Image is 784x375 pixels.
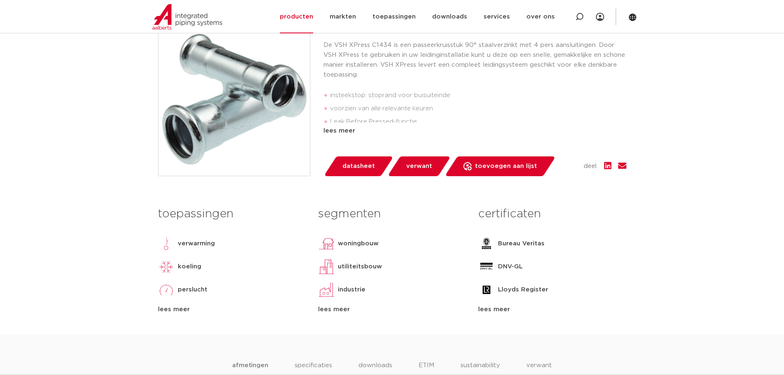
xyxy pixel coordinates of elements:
[178,239,215,249] p: verwarming
[498,239,544,249] p: Bureau Veritas
[318,259,335,275] img: utiliteitsbouw
[478,235,495,252] img: Bureau Veritas
[323,156,393,176] a: datasheet
[158,235,174,252] img: verwarming
[498,285,548,295] p: Lloyds Register
[584,161,598,171] span: deel:
[318,206,466,222] h3: segmenten
[318,305,466,314] div: lees meer
[342,160,375,173] span: datasheet
[478,305,626,314] div: lees meer
[158,24,310,176] img: Product Image for VSH XPress Staalverzinkt passeerkruisstuk 90° verloop FFFF 22x15
[338,285,365,295] p: industrie
[158,282,174,298] img: perslucht
[323,40,626,80] p: De VSH XPress C1434 is een passeerkruisstuk 90° staalverzinkt met 4 pers aansluitingen. Door VSH ...
[338,239,379,249] p: woningbouw
[478,282,495,298] img: Lloyds Register
[318,282,335,298] img: industrie
[158,305,306,314] div: lees meer
[158,259,174,275] img: koeling
[330,89,626,102] li: insteekstop: stoprand voor buisuiteinde
[406,160,432,173] span: verwant
[178,285,207,295] p: perslucht
[158,206,306,222] h3: toepassingen
[330,115,626,128] li: Leak Before Pressed-functie
[387,156,451,176] a: verwant
[330,102,626,115] li: voorzien van alle relevante keuren
[478,259,495,275] img: DNV-GL
[178,262,201,272] p: koeling
[338,262,382,272] p: utiliteitsbouw
[498,262,523,272] p: DNV-GL
[318,235,335,252] img: woningbouw
[478,206,626,222] h3: certificaten
[323,126,626,136] div: lees meer
[475,160,537,173] span: toevoegen aan lijst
